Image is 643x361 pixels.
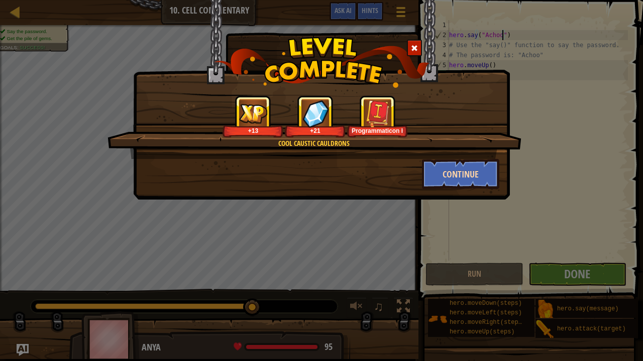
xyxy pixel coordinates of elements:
[155,138,472,148] div: Cool Caustic Cauldrons
[364,100,391,127] img: portrait.png
[225,127,281,134] div: +13
[214,37,430,88] img: level_complete.png
[287,127,344,134] div: +21
[302,100,329,127] img: reward_icon_gems.png
[239,104,267,123] img: reward_icon_xp.png
[349,127,406,134] div: Programmaticon I
[422,159,500,189] button: Continue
